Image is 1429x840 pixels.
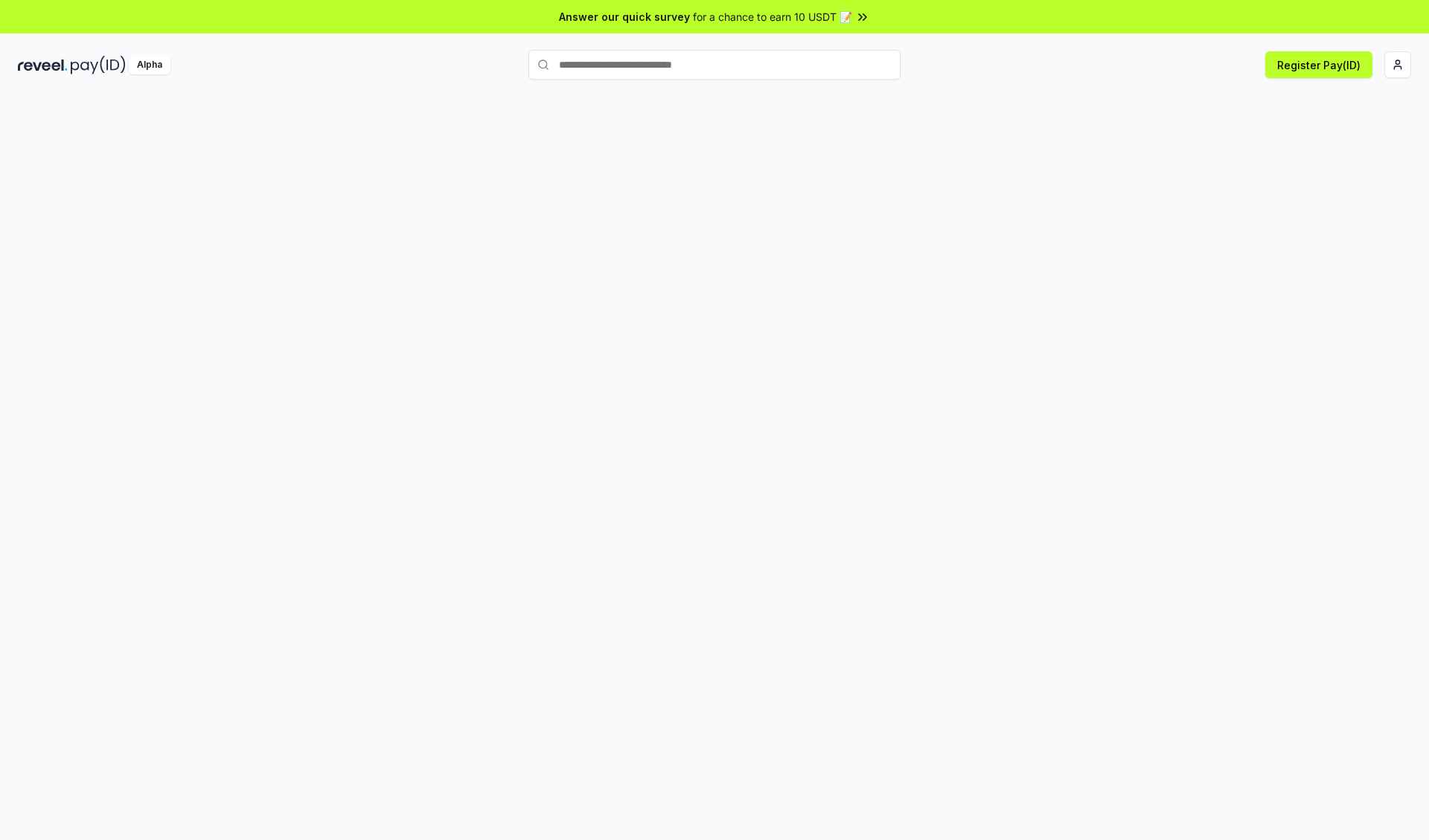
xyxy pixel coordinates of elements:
button: Register Pay(ID) [1265,51,1372,78]
img: pay_id [71,56,126,74]
div: Alpha [129,56,170,74]
span: for a chance to earn 10 USDT 📝 [693,9,852,25]
span: Answer our quick survey [559,9,690,25]
img: reveel_dark [18,56,68,74]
